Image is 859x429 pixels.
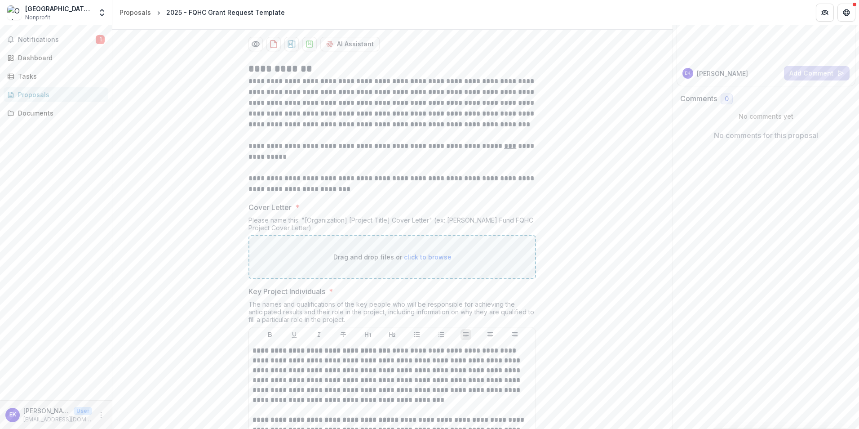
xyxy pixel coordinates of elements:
button: Add Comment [784,66,850,80]
a: Proposals [4,87,108,102]
button: Get Help [837,4,855,22]
div: Dashboard [18,53,101,63]
p: No comments for this proposal [714,130,818,141]
p: [PERSON_NAME] [23,406,70,416]
button: More [96,410,106,420]
button: Italicize [314,329,324,340]
span: 1 [96,35,105,44]
button: Align Center [485,329,496,340]
span: Notifications [18,36,96,44]
button: Partners [816,4,834,22]
div: The names and qualifications of the key people who will be responsible for achieving the anticipa... [248,300,536,327]
button: Heading 1 [363,329,373,340]
span: click to browse [404,253,452,261]
button: Underline [289,329,300,340]
div: Documents [18,108,101,118]
p: Key Project Individuals [248,286,325,297]
div: Ella Knaak [9,412,16,418]
button: Bullet List [412,329,422,340]
p: Cover Letter [248,202,292,213]
a: Proposals [116,6,155,19]
a: Documents [4,106,108,121]
button: download-proposal [302,37,317,51]
button: download-proposal [266,37,281,51]
h2: Comments [680,94,717,103]
button: download-proposal [284,37,299,51]
button: Open entity switcher [96,4,108,22]
button: Heading 2 [387,329,398,340]
button: Align Left [460,329,471,340]
button: Notifications1 [4,32,108,47]
p: [PERSON_NAME] [697,69,748,78]
a: Tasks [4,69,108,84]
button: Strike [338,329,349,340]
button: AI Assistant [320,37,380,51]
p: Drag and drop files or [333,252,452,262]
a: Dashboard [4,50,108,65]
div: Proposals [120,8,151,17]
div: 2025 - FQHC Grant Request Template [166,8,285,17]
button: Bold [265,329,275,340]
button: Preview ee44c637-a621-4292-8a7d-f9833c210569-0.pdf [248,37,263,51]
nav: breadcrumb [116,6,288,19]
div: Please name this: "[Organization] [Project Title] Cover Letter" (ex: [PERSON_NAME] Fund FQHC Proj... [248,216,536,235]
div: Tasks [18,71,101,81]
span: Nonprofit [25,13,50,22]
div: Proposals [18,90,101,99]
p: No comments yet [680,112,852,121]
div: Ella Knaak [685,71,691,76]
p: User [74,407,92,415]
p: [EMAIL_ADDRESS][DOMAIN_NAME] [23,416,92,424]
button: Align Right [509,329,520,340]
img: Oak Orchard Community Health Center, Inc. [7,5,22,20]
div: [GEOGRAPHIC_DATA], Inc. [25,4,92,13]
button: Ordered List [436,329,447,340]
span: 0 [725,95,729,103]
